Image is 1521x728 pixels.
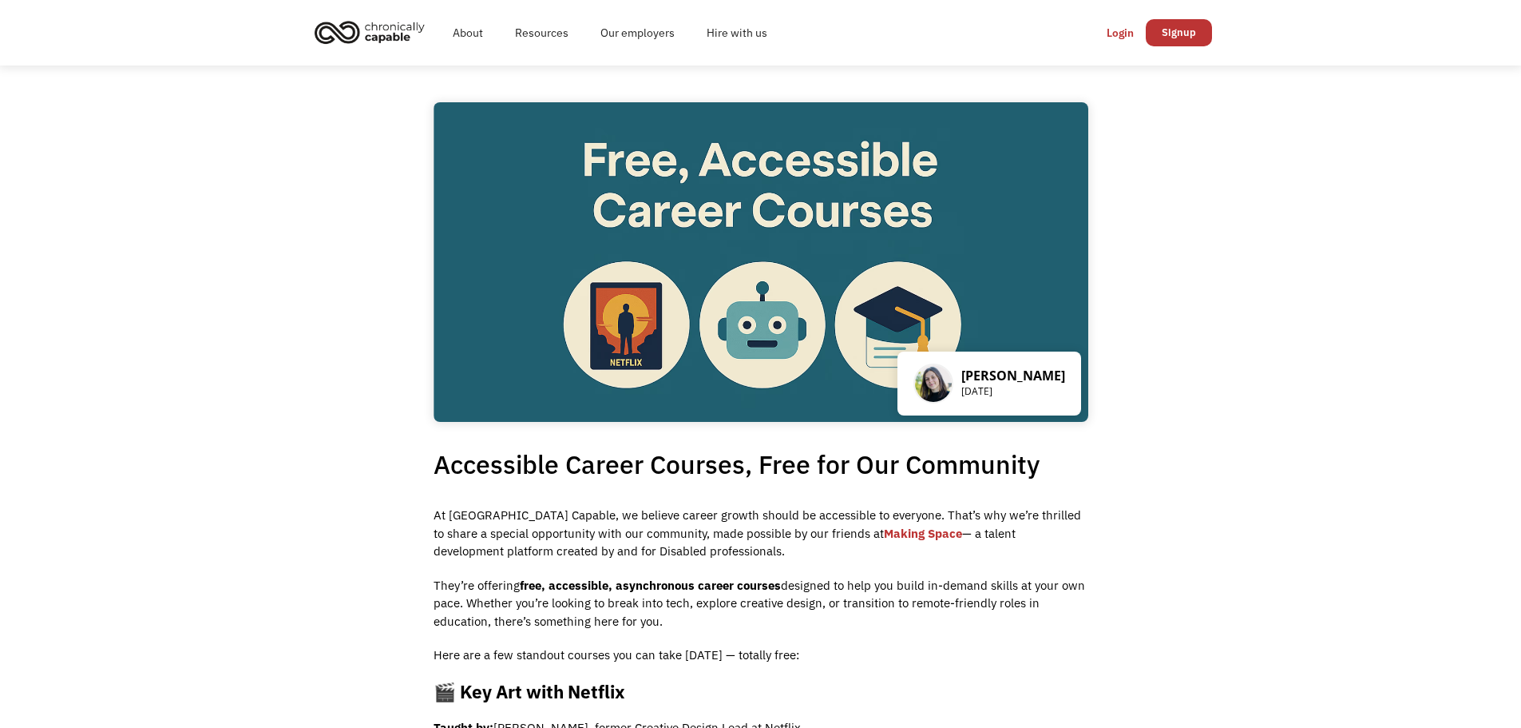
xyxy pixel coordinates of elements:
[434,507,1088,561] p: At [GEOGRAPHIC_DATA] Capable, we believe career growth should be accessible to everyone. That’s w...
[310,14,430,50] img: Chronically Capable logo
[520,578,781,593] strong: free, accessible, asynchronous career courses
[1107,23,1134,42] div: Login
[434,444,1088,485] h1: Accessible Career Courses, Free for Our Community
[961,368,1065,384] p: [PERSON_NAME]
[961,384,1065,400] p: [DATE]
[437,7,499,58] a: About
[584,7,691,58] a: Our employers
[434,680,625,703] strong: 🎬 Key Art with Netflix
[310,14,437,50] a: home
[1146,19,1212,46] a: Signup
[434,577,1088,631] p: They’re offering designed to help you build in-demand skills at your own pace. Whether you’re loo...
[691,7,783,58] a: Hire with us
[884,526,962,541] a: Making Space
[499,7,584,58] a: Resources
[1095,19,1146,46] a: Login
[434,646,1088,665] p: Here are a few standout courses you can take [DATE] — totally free:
